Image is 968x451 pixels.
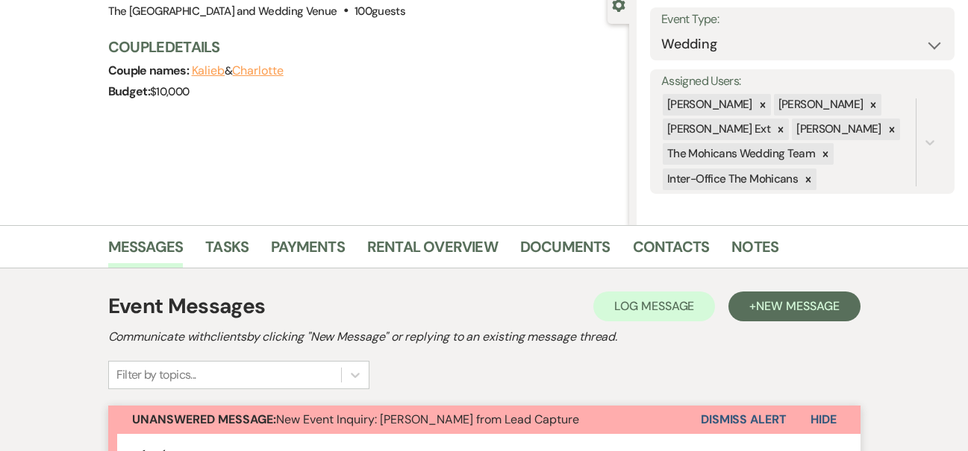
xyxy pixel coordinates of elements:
[108,291,266,322] h1: Event Messages
[811,411,837,427] span: Hide
[232,65,283,77] button: Charlotte
[728,291,860,321] button: +New Message
[132,411,276,427] strong: Unanswered Message:
[663,143,817,165] div: The Mohicans Wedding Team
[593,291,715,321] button: Log Message
[663,119,772,140] div: [PERSON_NAME] Ext
[150,84,190,99] span: $10,000
[108,4,337,19] span: The [GEOGRAPHIC_DATA] and Wedding Venue
[661,71,943,92] label: Assigned Users:
[108,328,861,346] h2: Communicate with clients by clicking "New Message" or replying to an existing message thread.
[108,406,701,434] button: Unanswered Message:New Event Inquiry: [PERSON_NAME] from Lead Capture
[132,411,579,427] span: New Event Inquiry: [PERSON_NAME] from Lead Capture
[355,4,405,19] span: 100 guests
[116,366,196,384] div: Filter by topics...
[108,235,184,268] a: Messages
[205,235,249,268] a: Tasks
[756,298,839,314] span: New Message
[271,235,345,268] a: Payments
[108,83,151,99] span: Budget:
[787,406,861,434] button: Hide
[792,119,884,140] div: [PERSON_NAME]
[774,94,866,116] div: [PERSON_NAME]
[367,235,498,268] a: Rental Overview
[663,94,755,116] div: [PERSON_NAME]
[614,298,694,314] span: Log Message
[661,9,943,31] label: Event Type:
[701,406,787,434] button: Dismiss Alert
[731,235,778,268] a: Notes
[192,63,284,78] span: &
[663,168,800,190] div: Inter-Office The Mohicans
[633,235,710,268] a: Contacts
[192,65,225,77] button: Kalieb
[108,37,615,57] h3: Couple Details
[520,235,611,268] a: Documents
[108,63,192,78] span: Couple names:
